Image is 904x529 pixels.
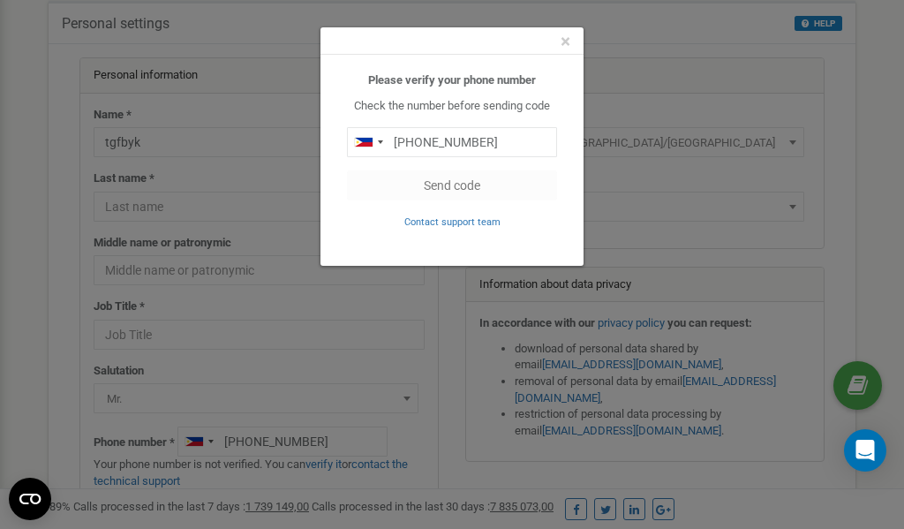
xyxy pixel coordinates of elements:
span: × [561,31,570,52]
a: Contact support team [404,215,501,228]
button: Close [561,33,570,51]
div: Telephone country code [348,128,388,156]
p: Check the number before sending code [347,98,557,115]
div: Open Intercom Messenger [844,429,886,472]
button: Send code [347,170,557,200]
input: 0905 123 4567 [347,127,557,157]
b: Please verify your phone number [368,73,536,87]
button: Open CMP widget [9,478,51,520]
small: Contact support team [404,216,501,228]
